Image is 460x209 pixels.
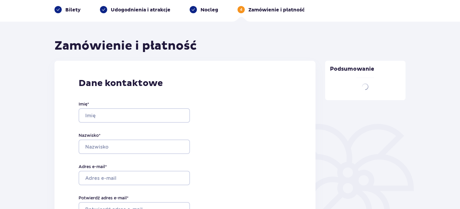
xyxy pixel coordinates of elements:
[79,101,89,107] label: Imię *
[238,6,305,13] div: 4Zamówienie i płatność
[100,6,170,13] div: Udogodnienia i atrakcje
[190,6,218,13] div: Nocleg
[111,7,170,13] p: Udogodnienia i atrakcje
[54,6,81,13] div: Bilety
[240,7,242,12] p: 4
[248,7,305,13] p: Zamówienie i płatność
[79,140,190,154] input: Nazwisko
[200,7,218,13] p: Nocleg
[79,164,107,170] label: Adres e-mail *
[79,132,101,138] label: Nazwisko *
[79,78,291,89] p: Dane kontaktowe
[325,66,406,78] p: Podsumowanie
[361,83,369,91] img: loader
[54,38,197,54] h1: Zamówienie i płatność
[79,195,129,201] label: Potwierdź adres e-mail *
[79,171,190,185] input: Adres e-mail
[65,7,81,13] p: Bilety
[79,108,190,123] input: Imię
